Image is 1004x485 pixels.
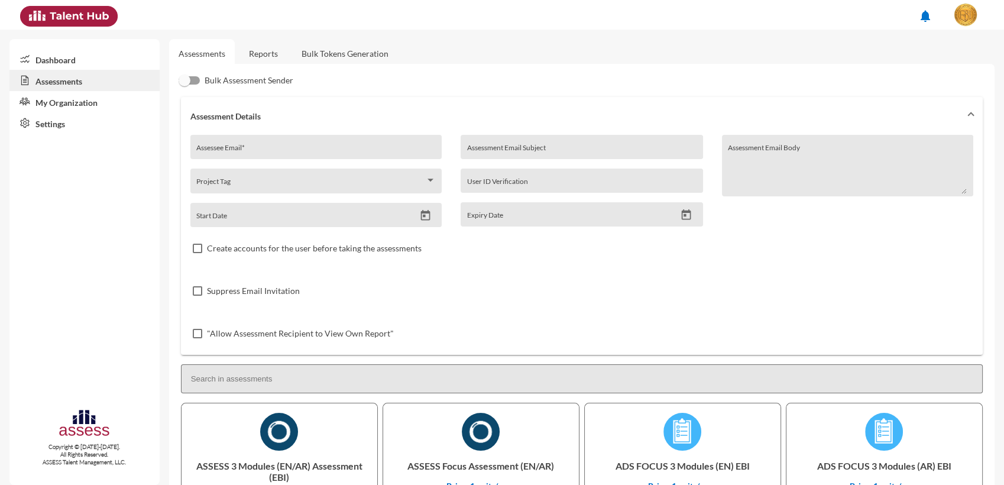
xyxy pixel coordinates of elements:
[9,70,160,91] a: Assessments
[207,284,300,298] span: Suppress Email Invitation
[190,111,959,121] mat-panel-title: Assessment Details
[205,73,293,88] span: Bulk Assessment Sender
[918,9,932,23] mat-icon: notifications
[207,326,394,341] span: "Allow Assessment Recipient to View Own Report"
[9,443,160,466] p: Copyright © [DATE]-[DATE]. All Rights Reserved. ASSESS Talent Management, LLC.
[594,451,771,481] p: ADS FOCUS 3 Modules (EN) EBI
[207,241,422,256] span: Create accounts for the user before taking the assessments
[58,408,111,441] img: assesscompany-logo.png
[179,48,225,59] a: Assessments
[181,135,983,355] div: Assessment Details
[415,209,436,222] button: Open calendar
[181,364,983,393] input: Search in assessments
[676,209,697,221] button: Open calendar
[9,112,160,134] a: Settings
[393,451,569,481] p: ASSESS Focus Assessment (EN/AR)
[796,451,973,481] p: ADS FOCUS 3 Modules (AR) EBI
[292,39,398,68] a: Bulk Tokens Generation
[239,39,287,68] a: Reports
[9,48,160,70] a: Dashboard
[181,97,983,135] mat-expansion-panel-header: Assessment Details
[9,91,160,112] a: My Organization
